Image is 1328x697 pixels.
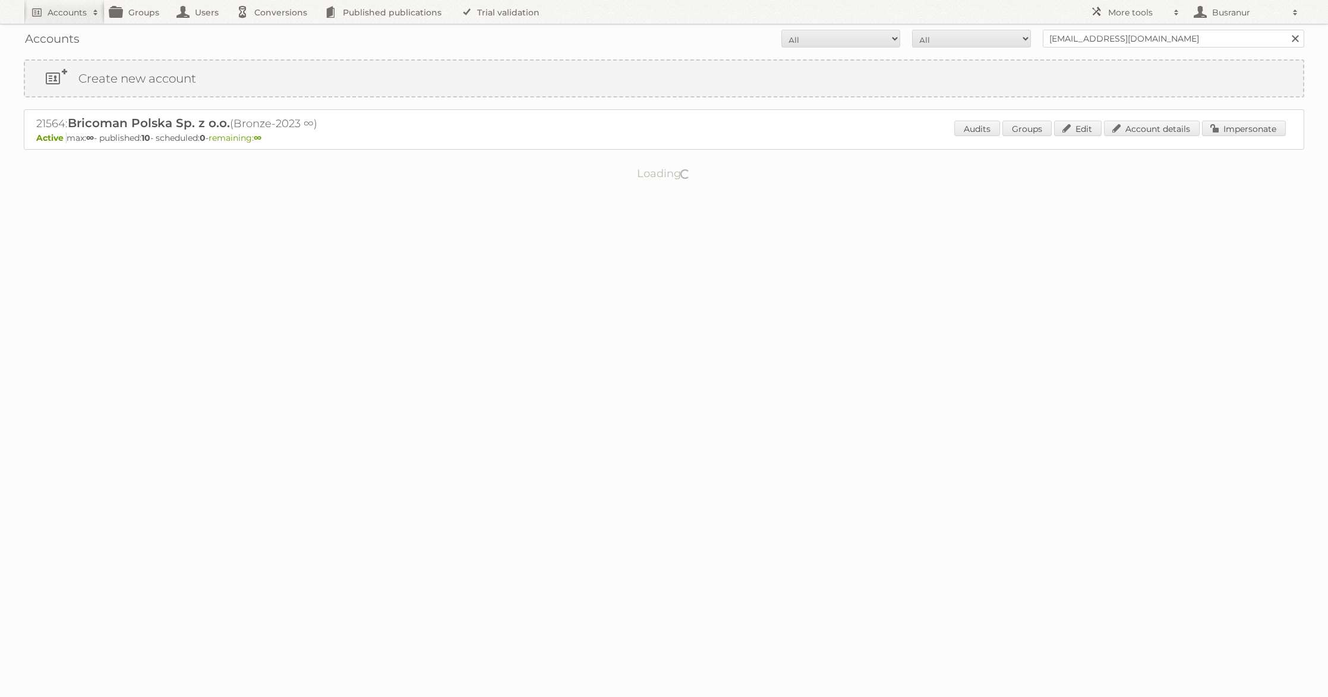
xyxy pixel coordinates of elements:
a: Impersonate [1202,121,1286,136]
strong: 0 [200,133,206,143]
h2: 21564: (Bronze-2023 ∞) [36,116,452,131]
p: max: - published: - scheduled: - [36,133,1292,143]
h2: Busranur [1209,7,1286,18]
a: Audits [954,121,1000,136]
strong: ∞ [254,133,261,143]
a: Edit [1054,121,1102,136]
span: remaining: [209,133,261,143]
p: Loading [600,162,728,185]
a: Groups [1002,121,1052,136]
strong: 10 [141,133,150,143]
span: Bricoman Polska Sp. z o.o. [68,116,230,130]
h2: More tools [1108,7,1168,18]
strong: ∞ [86,133,94,143]
h2: Accounts [48,7,87,18]
a: Create new account [25,61,1303,96]
a: Account details [1104,121,1200,136]
span: Active [36,133,67,143]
